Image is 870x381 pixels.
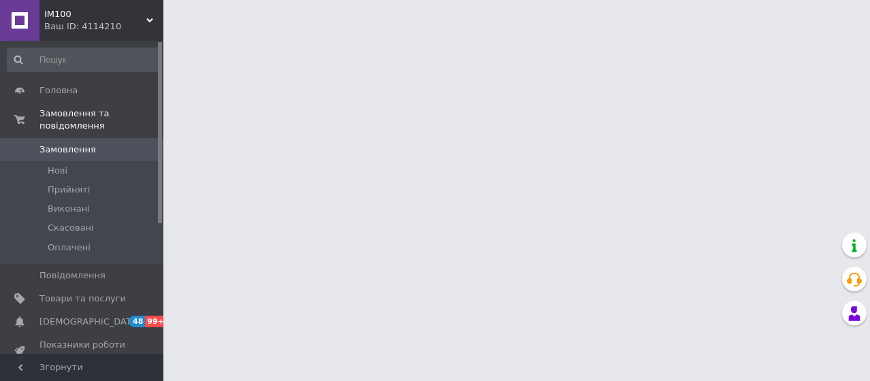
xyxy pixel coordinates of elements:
[7,48,161,72] input: Пошук
[145,316,167,327] span: 99+
[39,107,163,132] span: Замовлення та повідомлення
[39,84,78,97] span: Головна
[39,293,126,305] span: Товари та послуги
[39,339,126,363] span: Показники роботи компанії
[48,184,90,196] span: Прийняті
[39,269,106,282] span: Повідомлення
[48,242,91,254] span: Оплачені
[44,8,146,20] span: IM100
[129,316,145,327] span: 48
[44,20,163,33] div: Ваш ID: 4114210
[48,165,67,177] span: Нові
[39,316,140,328] span: [DEMOGRAPHIC_DATA]
[48,222,94,234] span: Скасовані
[39,144,96,156] span: Замовлення
[48,203,90,215] span: Виконані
